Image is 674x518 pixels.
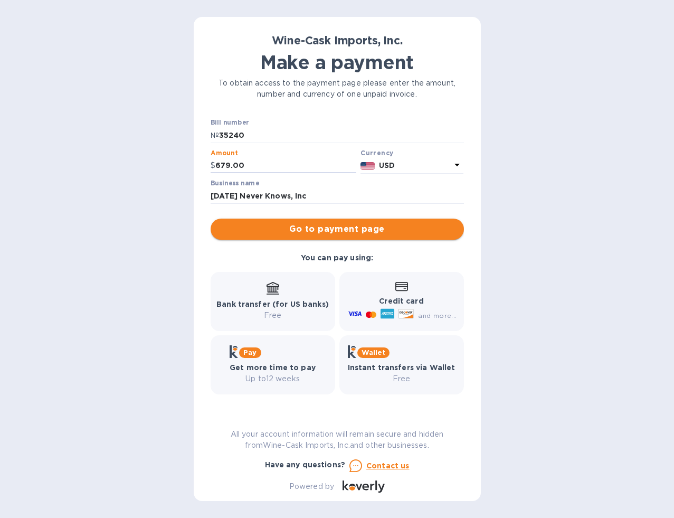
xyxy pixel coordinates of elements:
[243,349,257,356] b: Pay
[289,481,334,492] p: Powered by
[211,78,464,100] p: To obtain access to the payment page please enter the amount, number and currency of one unpaid i...
[211,429,464,451] p: All your account information will remain secure and hidden from Wine-Cask Imports, Inc. and other...
[211,51,464,73] h1: Make a payment
[272,34,403,47] b: Wine-Cask Imports, Inc.
[219,223,455,236] span: Go to payment page
[216,300,329,308] b: Bank transfer (for US banks)
[230,363,316,372] b: Get more time to pay
[360,149,393,157] b: Currency
[366,462,410,470] u: Contact us
[418,312,457,319] span: and more...
[211,120,249,126] label: Bill number
[216,310,329,321] p: Free
[230,373,316,384] p: Up to 12 weeks
[265,460,346,469] b: Have any questions?
[211,219,464,240] button: Go to payment page
[211,130,219,141] p: №
[360,162,375,169] img: USD
[211,160,215,171] p: $
[211,188,464,204] input: Enter business name
[379,297,423,305] b: Credit card
[348,373,455,384] p: Free
[219,127,464,143] input: Enter bill number
[348,363,455,372] b: Instant transfers via Wallet
[211,150,238,156] label: Amount
[362,349,386,356] b: Wallet
[211,181,259,187] label: Business name
[301,253,373,262] b: You can pay using:
[215,158,357,174] input: 0.00
[379,161,395,169] b: USD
